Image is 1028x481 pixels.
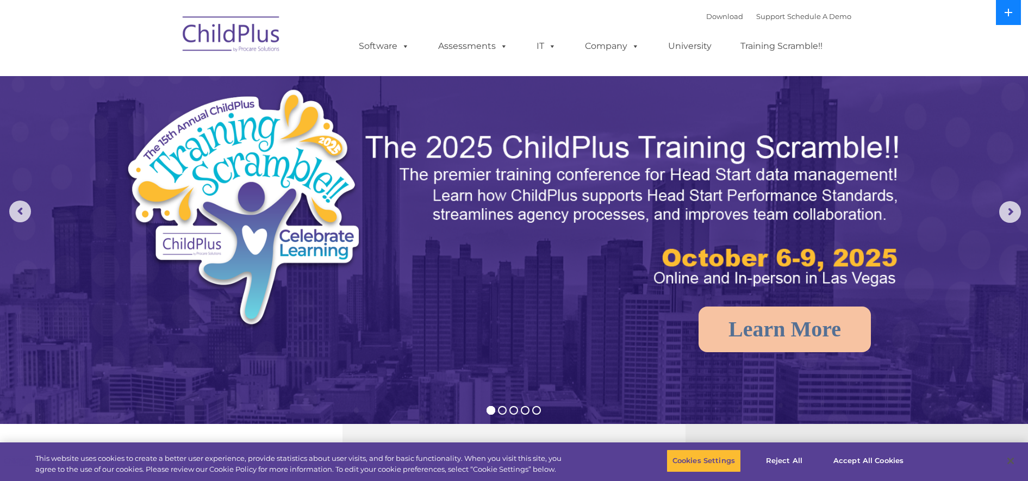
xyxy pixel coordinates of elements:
a: Schedule A Demo [787,12,851,21]
font: | [706,12,851,21]
a: Learn More [699,307,871,352]
img: ChildPlus by Procare Solutions [177,9,286,63]
div: This website uses cookies to create a better user experience, provide statistics about user visit... [35,453,565,474]
button: Reject All [750,449,818,472]
a: IT [526,35,567,57]
span: Last name [151,72,184,80]
a: University [657,35,722,57]
a: Support [756,12,785,21]
button: Accept All Cookies [827,449,909,472]
a: Company [574,35,650,57]
button: Close [999,449,1023,473]
a: Software [348,35,420,57]
button: Cookies Settings [666,449,741,472]
a: Assessments [427,35,519,57]
a: Download [706,12,743,21]
span: Phone number [151,116,197,124]
a: Training Scramble!! [730,35,833,57]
